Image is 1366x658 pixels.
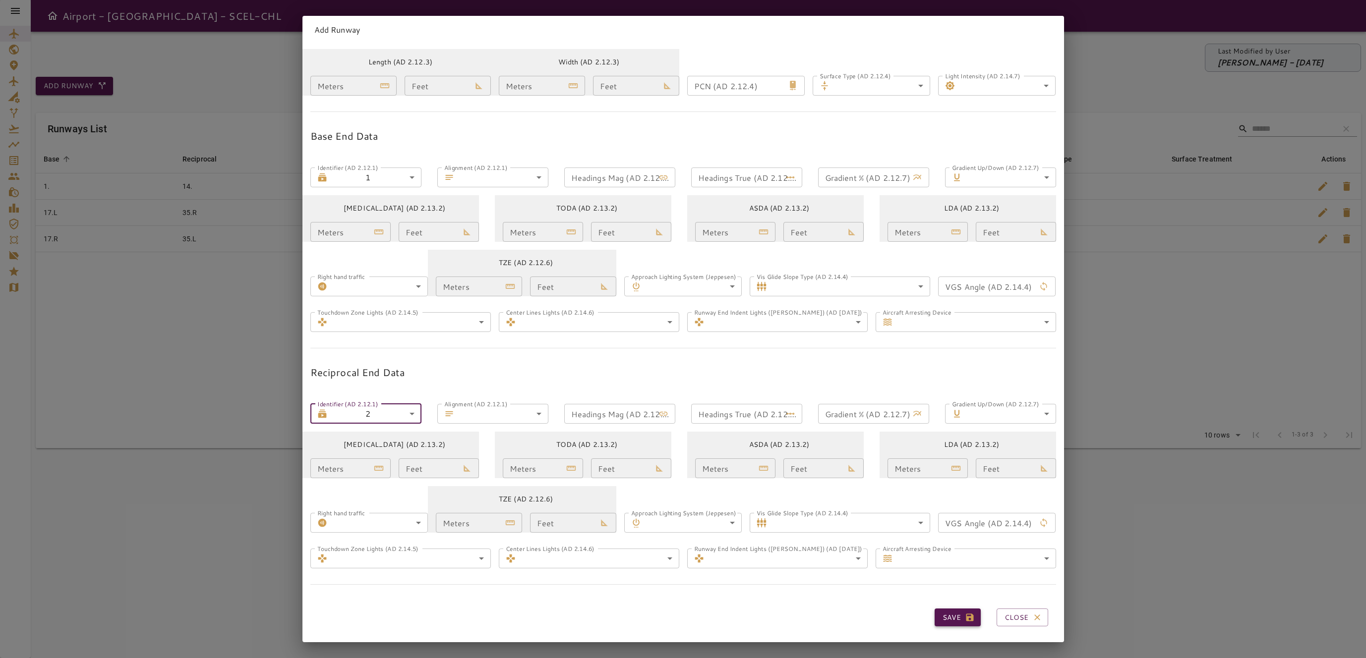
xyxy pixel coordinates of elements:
label: Alignment (AD 2.12.1) [444,399,508,408]
button: Save [935,608,981,627]
div: ​ [331,312,491,332]
label: Vis Glide Slope Type (AD 2.14.4) [757,272,848,280]
label: Runway End Indent Lights ([PERSON_NAME]) (AD [DATE]) [694,544,862,552]
label: Aircraft Arresting Device [883,544,951,552]
div: ​ [645,276,742,296]
div: ​ [833,76,930,96]
div: ​ [331,276,428,296]
h6: Reciprocal End Data [310,364,1056,380]
div: ​ [959,76,1056,96]
h6: LDA (AD 2.13.2) [944,203,1000,214]
label: Vis Glide Slope Type (AD 2.14.4) [757,508,848,517]
h6: ASDA (AD 2.13.2) [749,439,810,450]
h6: ASDA (AD 2.13.2) [749,203,810,214]
h6: Width (AD 2.12.3) [558,57,620,68]
label: Light Intensity (AD 2.14.7) [945,71,1020,80]
label: Right hand traffic [317,272,365,280]
div: ​ [458,167,548,187]
div: ​ [708,548,868,568]
label: Touchdown Zone Lights (AD 2.14.5) [317,544,418,552]
div: ​ [966,167,1056,187]
label: Runway End Indent Lights ([PERSON_NAME]) (AD [DATE]) [694,308,862,316]
label: Touchdown Zone Lights (AD 2.14.5) [317,308,418,316]
label: Aircraft Arresting Device [883,308,951,316]
div: ​ [896,312,1056,332]
h6: LDA (AD 2.13.2) [944,439,1000,450]
div: ​ [966,404,1056,424]
h6: [MEDICAL_DATA] (AD 2.13.2) [344,203,445,214]
div: ​ [708,312,868,332]
label: Surface Type (AD 2.12.4) [820,71,891,80]
div: ​ [896,548,1056,568]
div: ​ [458,404,548,424]
h6: Length (AD 2.12.3) [368,57,432,68]
h6: Base End Data [310,128,1056,144]
div: 2 [331,404,421,424]
label: Alignment (AD 2.12.1) [444,163,508,171]
label: Approach Lighting System (Jeppesen) [631,508,736,517]
h6: TZE (AD 2.12.6) [499,258,553,269]
h6: TZE (AD 2.12.6) [499,494,553,505]
div: ​ [645,513,742,533]
label: Center Lines Lights (AD 2.14.6) [506,544,594,552]
label: Approach Lighting System (Jeppesen) [631,272,736,280]
label: Identifier (AD 2.12.1) [317,163,378,171]
div: ​ [331,548,491,568]
label: Identifier (AD 2.12.1) [317,399,378,408]
div: 1 [331,167,421,187]
button: Close [997,608,1048,627]
h6: [MEDICAL_DATA] (AD 2.13.2) [344,439,445,450]
p: Add Runway [314,24,1052,36]
h6: TODA (AD 2.13.2) [556,439,618,450]
label: Center Lines Lights (AD 2.14.6) [506,308,594,316]
h6: TODA (AD 2.13.2) [556,203,618,214]
div: ​ [331,513,428,533]
div: ​ [520,548,679,568]
label: Gradient Up/Down (AD 2.12.7) [952,163,1039,171]
div: ​ [520,312,679,332]
label: Gradient Up/Down (AD 2.12.7) [952,399,1039,408]
label: Right hand traffic [317,508,365,517]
